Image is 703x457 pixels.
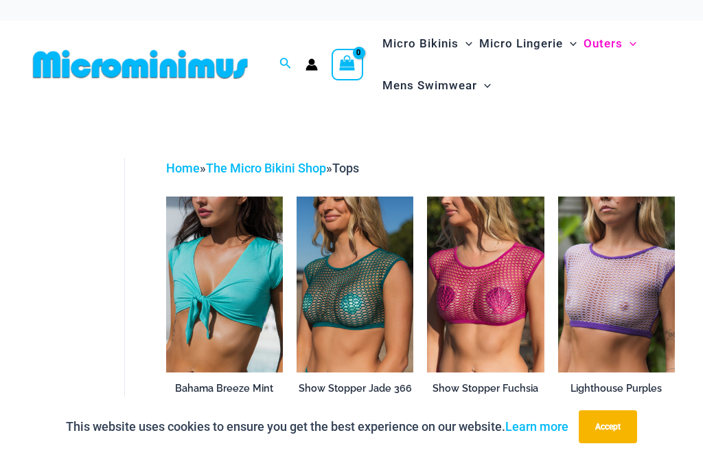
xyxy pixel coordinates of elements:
[505,419,568,434] a: Learn more
[279,56,292,73] a: Search icon link
[459,26,472,61] span: Menu Toggle
[377,21,676,109] nav: Site Navigation
[382,68,477,103] span: Mens Swimwear
[297,197,413,372] img: Show Stopper Jade 366 Top 5007 pants 09
[166,161,200,175] a: Home
[166,197,283,372] a: Bahama Breeze Mint 9116 Crop Top 01Bahama Breeze Mint 9116 Crop Top 02Bahama Breeze Mint 9116 Cro...
[476,23,580,65] a: Micro LingerieMenu ToggleMenu Toggle
[206,161,326,175] a: The Micro Bikini Shop
[427,197,544,372] a: Show Stopper Fuchsia 366 Top 5007 pants 08Show Stopper Fuchsia 366 Top 5007 pants 11Show Stopper ...
[477,68,491,103] span: Menu Toggle
[623,26,636,61] span: Menu Toggle
[297,197,413,372] a: Show Stopper Jade 366 Top 5007 pants 09Show Stopper Jade 366 Top 5007 pants 12Show Stopper Jade 3...
[558,197,675,372] img: Lighthouse Purples 3668 Crop Top 01
[563,26,577,61] span: Menu Toggle
[579,410,637,443] button: Accept
[427,382,544,408] h2: Show Stopper Fuchsia 366 Crop Bikini Top
[297,382,413,408] h2: Show Stopper Jade 366 Crop Bikini Top
[166,197,283,372] img: Bahama Breeze Mint 9116 Crop Top 01
[306,58,318,71] a: Account icon link
[479,26,563,61] span: Micro Lingerie
[297,382,413,413] a: Show Stopper Jade 366 Crop Bikini Top
[166,161,359,175] span: » »
[166,382,283,413] a: Bahama Breeze Mint 9116 Crop Top
[379,65,494,107] a: Mens SwimwearMenu ToggleMenu Toggle
[332,161,359,175] span: Tops
[382,26,459,61] span: Micro Bikinis
[332,49,363,80] a: View Shopping Cart, empty
[427,197,544,372] img: Show Stopper Fuchsia 366 Top 5007 pants 08
[379,23,476,65] a: Micro BikinisMenu ToggleMenu Toggle
[66,416,568,437] p: This website uses cookies to ensure you get the best experience on our website.
[34,147,158,422] iframe: TrustedSite Certified
[584,26,623,61] span: Outers
[580,23,640,65] a: OutersMenu ToggleMenu Toggle
[27,49,253,80] img: MM SHOP LOGO FLAT
[558,382,675,413] a: Lighthouse Purples 3668 Crop Top
[558,382,675,408] h2: Lighthouse Purples 3668 Crop Top
[427,382,544,413] a: Show Stopper Fuchsia 366 Crop Bikini Top
[558,197,675,372] a: Lighthouse Purples 3668 Crop Top 01Lighthouse Purples 3668 Crop Top 516 Short 02Lighthouse Purple...
[166,382,283,408] h2: Bahama Breeze Mint 9116 Crop Top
